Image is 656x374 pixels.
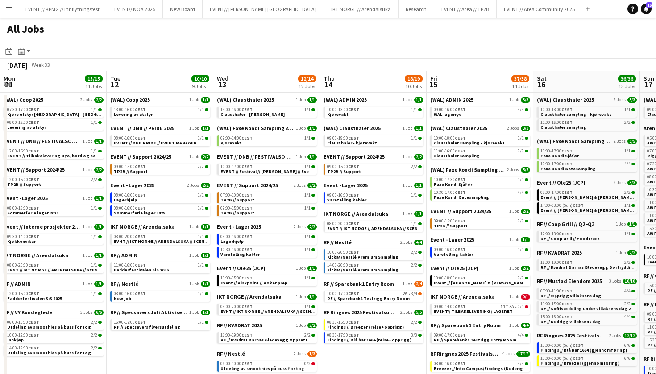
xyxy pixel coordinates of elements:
[4,96,43,103] span: (WAL) Coop 2025
[80,97,92,103] span: 2 Jobs
[83,139,92,144] span: 1 Job
[430,166,530,208] div: (WAL) Faxe Kondi Sampling 20252 Jobs5/510:00-17:30CEST1/1Faxe Kondi Sjåfør10:30-17:00CEST4/4Faxe ...
[434,177,466,182] span: 10:00-17:30
[241,164,253,169] span: CEST
[497,0,582,18] button: EVENT // Atea Community 2025
[614,180,626,185] span: 2 Jobs
[537,138,637,144] a: (WAL) Faxe Kondi Sampling 20252 Jobs5/5
[114,169,148,174] span: TP2B // Support
[4,138,104,166] div: EVENT // DNB // FESTIVALSOMMER 20251 Job1/112:00-15:00CEST1/1EVENT // Tilbakelevering Øya, bord o...
[220,197,254,203] span: TP2B // Support
[114,205,208,215] a: 08:00-16:00CEST1/1Sommerferie lager 2025
[540,148,635,158] a: 10:00-17:30CEST1/1Faxe Kondi Sjåfør
[7,177,102,187] a: 12:00-15:00CEST2/2TP2B // Support
[327,140,377,146] span: Clausthaler - kjørevakt
[114,111,153,117] span: Levering av utstyr
[294,183,306,188] span: 2 Jobs
[561,189,573,195] span: CEST
[217,125,317,132] a: (WAL) Faxe Kondi Sampling 20251 Job1/1
[135,205,146,211] span: CEST
[110,182,210,223] div: Event - Lager 20252 Jobs2/208:00-16:00CEST1/1Lagerhjelp08:00-16:00CEST1/1Sommerferie lager 2025
[430,166,530,173] a: (WAL) Faxe Kondi Sampling 20252 Jobs5/5
[518,219,524,223] span: 2/2
[507,167,519,173] span: 2 Jobs
[7,111,128,117] span: Kjøre utstyr Oslo - Arendal
[430,96,530,103] a: (WAL) ADMIN 20251 Job3/3
[561,148,573,154] span: CEST
[4,195,104,201] a: Event - Lager 20251 Job1/1
[220,135,315,145] a: 09:00-14:00CEST1/1Kjørevakt
[4,166,65,173] span: EVENT // Support 2024/25
[324,125,423,132] a: (WAL) Clausthaler 20251 Job1/1
[198,206,204,210] span: 1/1
[434,111,461,117] span: WAL lagerryd
[220,206,253,210] span: 09:00-15:00
[509,97,519,103] span: 1 Job
[411,193,417,197] span: 1/1
[189,154,199,160] span: 1 Job
[327,193,359,197] span: 09:00-16:00
[327,222,359,226] span: 08:00-20:00
[627,139,637,144] span: 5/5
[189,97,199,103] span: 1 Job
[641,4,652,14] a: 15
[561,119,573,125] span: CEST
[7,107,39,112] span: 07:30-17:00
[135,164,146,169] span: CEST
[217,96,274,103] span: (WAL) Clausthaler 2025
[198,107,204,112] span: 1/1
[304,193,311,197] span: 1/1
[114,193,146,197] span: 08:00-16:00
[241,192,253,198] span: CEST
[627,180,637,185] span: 3/3
[327,169,361,174] span: TP2B // Support
[304,136,311,140] span: 1/1
[537,221,637,227] a: RF // Coop Grill // Q2 -Q31 Job1/1
[434,190,466,195] span: 10:30-17:00
[327,111,349,117] span: Kjørevakt
[627,97,637,103] span: 3/3
[217,125,294,132] span: (WAL) Faxe Kondi Sampling 2025
[327,164,359,169] span: 09:00-15:00
[348,107,359,112] span: CEST
[7,177,39,182] span: 12:00-15:00
[296,154,306,160] span: 1 Job
[561,161,573,167] span: CEST
[241,107,253,112] span: CEST
[540,120,573,125] span: 11:00-16:00
[414,97,423,103] span: 1/1
[114,192,208,202] a: 08:00-16:00CEST1/1Lagerhjelp
[324,0,399,18] button: IKT NORGE // Arendalsuka
[324,153,423,160] a: EVENT // Support 2024/251 Job2/2
[163,0,203,18] button: New Board
[4,96,104,138] div: (WAL) Coop 20252 Jobs2/207:30-17:00CEST1/1Kjøre utstyr [GEOGRAPHIC_DATA] - [GEOGRAPHIC_DATA]09:00...
[434,189,528,200] a: 10:30-17:00CEST4/4Faxe Kondi Gatesampling
[296,126,306,131] span: 1 Job
[616,222,626,227] span: 1 Job
[518,190,524,195] span: 4/4
[455,135,466,141] span: CEST
[327,136,359,140] span: 09:00-19:00
[434,219,466,223] span: 09:00-15:00
[324,210,423,239] div: IKT NORGE // Arendalsuka1 Job1/108:00-20:00CEST1/1EVNT // IKT NORGE // ARENDALSUKA // SCENE-MESTER
[83,167,92,173] span: 1 Job
[455,107,466,112] span: CEST
[94,196,104,201] span: 1/1
[434,136,466,140] span: 10:00-18:00
[28,148,39,154] span: CEST
[201,97,210,103] span: 1/1
[540,190,573,195] span: 09:00-17:00
[217,182,278,189] span: EVENT // Support 2024/25
[110,96,150,103] span: (WAL) Coop 2025
[430,96,473,103] span: (WAL) ADMIN 2025
[324,125,381,132] span: (WAL) Clausthaler 2025
[18,0,107,18] button: EVENT // KPMG // Innflytningsfest
[434,0,497,18] button: EVENT // Atea // TP2B
[198,136,204,140] span: 1/1
[624,120,631,125] span: 2/2
[518,107,524,112] span: 3/3
[624,190,631,195] span: 2/2
[7,120,39,125] span: 09:00-12:00
[627,222,637,227] span: 1/1
[537,138,637,179] div: (WAL) Faxe Kondi Sampling 20252 Jobs5/510:00-17:30CEST1/1Faxe Kondi Sjåfør10:30-17:00CEST4/4Faxe ...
